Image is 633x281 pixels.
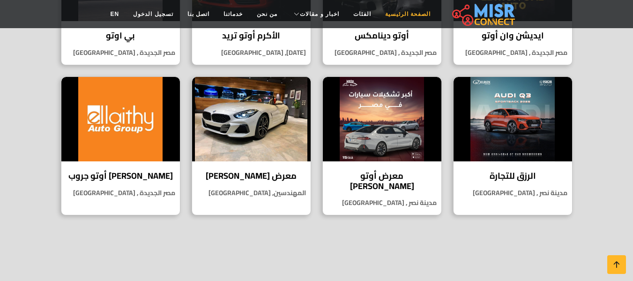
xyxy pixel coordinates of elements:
a: من نحن [250,5,284,23]
a: الفئات [346,5,378,23]
a: EN [104,5,127,23]
a: اخبار و مقالات [284,5,346,23]
h4: بي اوتو [68,30,173,41]
p: مصر الجديدة , [GEOGRAPHIC_DATA] [61,188,180,198]
h4: معرض [PERSON_NAME] [199,171,304,181]
img: main.misr_connect [452,2,515,26]
h4: ايديشن وان أوتو [461,30,565,41]
a: معرض مجدي الريس معرض [PERSON_NAME] المهندسين, [GEOGRAPHIC_DATA] [186,76,317,215]
a: الرزق للتجارة الرزق للتجارة مدينة نصر , [GEOGRAPHIC_DATA] [447,76,578,215]
p: مصر الجديدة , [GEOGRAPHIC_DATA] [454,48,572,58]
a: تسجيل الدخول [126,5,180,23]
a: الصفحة الرئيسية [378,5,438,23]
p: مدينة نصر , [GEOGRAPHIC_DATA] [323,198,441,208]
h4: الرزق للتجارة [461,171,565,181]
p: مصر الجديدة , [GEOGRAPHIC_DATA] [61,48,180,58]
h4: معرض أوتو [PERSON_NAME] [330,171,434,191]
p: [DATE], [GEOGRAPHIC_DATA] [192,48,311,58]
a: اتصل بنا [180,5,216,23]
p: مصر الجديدة , [GEOGRAPHIC_DATA] [323,48,441,58]
p: مدينة نصر , [GEOGRAPHIC_DATA] [454,188,572,198]
img: معرض أوتو سمير ريان [323,77,441,161]
img: الليثي أوتو جروب [61,77,180,161]
h4: [PERSON_NAME] أوتو جروب [68,171,173,181]
span: اخبار و مقالات [300,10,339,18]
h4: الأكرم أوتو تريد [199,30,304,41]
img: معرض مجدي الريس [192,77,311,161]
h4: أوتو دينامكس [330,30,434,41]
a: خدماتنا [216,5,250,23]
p: المهندسين, [GEOGRAPHIC_DATA] [192,188,311,198]
a: معرض أوتو سمير ريان معرض أوتو [PERSON_NAME] مدينة نصر , [GEOGRAPHIC_DATA] [317,76,447,215]
a: الليثي أوتو جروب [PERSON_NAME] أوتو جروب مصر الجديدة , [GEOGRAPHIC_DATA] [55,76,186,215]
img: الرزق للتجارة [454,77,572,161]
